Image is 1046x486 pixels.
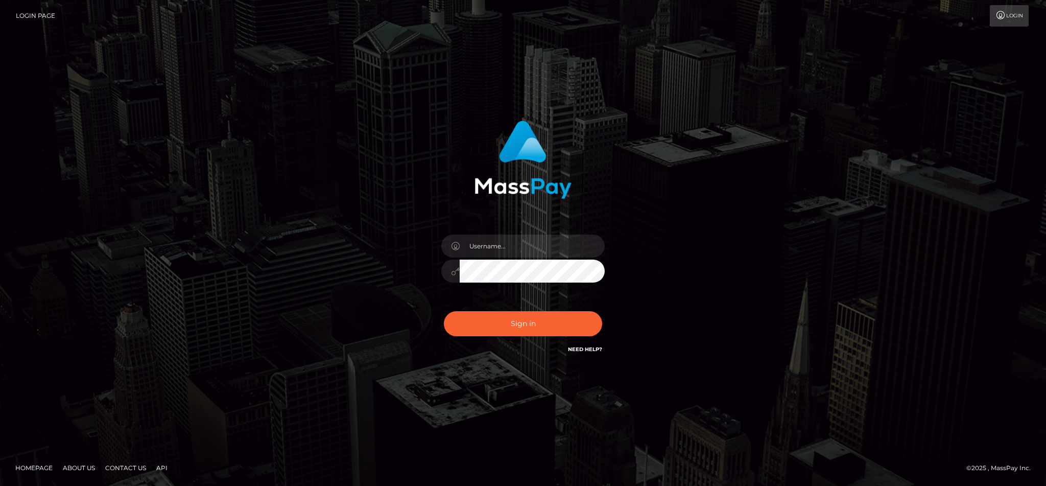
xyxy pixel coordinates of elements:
div: © 2025 , MassPay Inc. [966,462,1038,474]
input: Username... [460,235,605,258]
a: Contact Us [101,460,150,476]
a: Login [990,5,1029,27]
a: About Us [59,460,99,476]
a: Homepage [11,460,57,476]
a: Login Page [16,5,55,27]
a: Need Help? [568,346,602,353]
a: API [152,460,172,476]
button: Sign in [444,311,602,336]
img: MassPay Login [474,121,572,199]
